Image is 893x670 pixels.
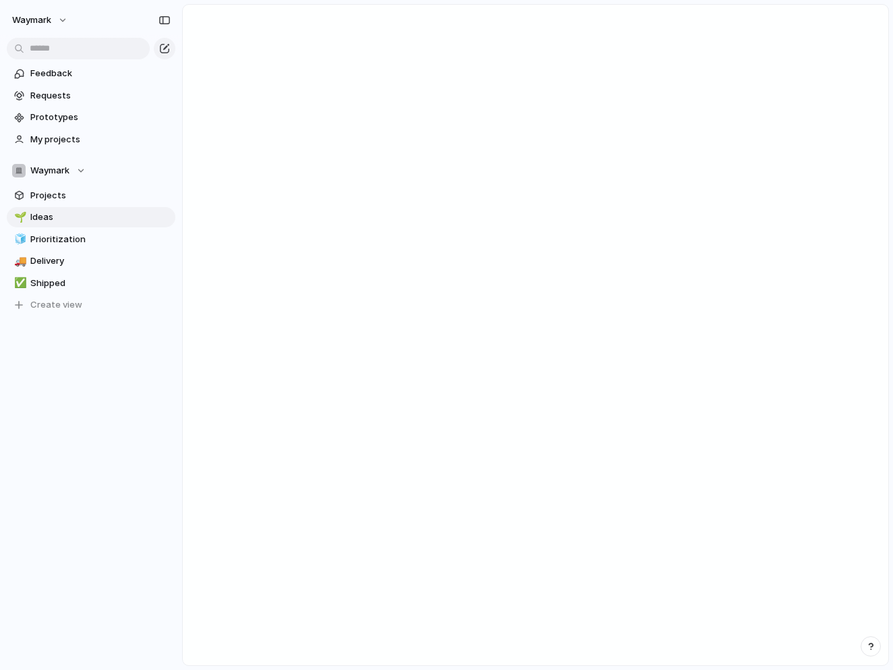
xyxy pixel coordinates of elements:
span: Waymark [30,164,69,177]
a: ✅Shipped [7,273,175,294]
a: Prototypes [7,107,175,128]
span: Delivery [30,254,171,268]
div: 🧊 [14,231,24,247]
span: Prototypes [30,111,171,124]
span: My projects [30,133,171,146]
a: 🧊Prioritization [7,229,175,250]
a: Projects [7,186,175,206]
span: Projects [30,189,171,202]
button: Waymark [7,161,175,181]
button: 🌱 [12,211,26,224]
span: Prioritization [30,233,171,246]
span: Shipped [30,277,171,290]
a: 🌱Ideas [7,207,175,227]
span: Create view [30,298,82,312]
div: ✅ [14,275,24,291]
button: 🧊 [12,233,26,246]
span: Feedback [30,67,171,80]
div: 🚚 [14,254,24,269]
a: Requests [7,86,175,106]
span: Waymark [12,13,51,27]
a: My projects [7,130,175,150]
a: Feedback [7,63,175,84]
button: 🚚 [12,254,26,268]
span: Requests [30,89,171,103]
button: Waymark [6,9,75,31]
button: Create view [7,295,175,315]
a: 🚚Delivery [7,251,175,271]
div: 🌱 [14,210,24,225]
button: ✅ [12,277,26,290]
span: Ideas [30,211,171,224]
